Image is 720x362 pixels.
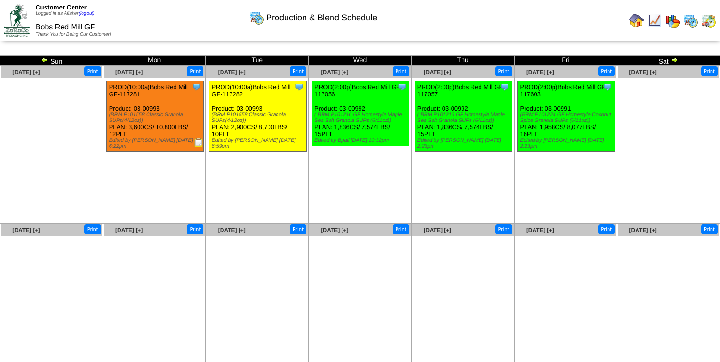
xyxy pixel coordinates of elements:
[701,66,718,76] button: Print
[109,112,203,123] div: (BRM P101558 Classic Granola SUPs(4/12oz))
[683,13,698,28] img: calendarprod.gif
[192,82,201,92] img: Tooltip
[411,56,514,66] td: Thu
[12,227,40,233] a: [DATE] [+]
[295,82,304,92] img: Tooltip
[500,82,509,92] img: Tooltip
[520,112,615,123] div: (BRM P101224 GF Homestyle Coconut Spice Granola SUPs (6/11oz))
[109,84,188,98] a: PROD(10:00a)Bobs Red Mill GF-117281
[12,69,40,75] a: [DATE] [+]
[417,84,505,98] a: PROD(2:00p)Bobs Red Mill GF-117057
[598,224,615,234] button: Print
[206,56,309,66] td: Tue
[617,56,720,66] td: Sat
[312,81,409,146] div: Product: 03-00992 PLAN: 1,836CS / 7,574LBS / 15PLT
[290,224,306,234] button: Print
[671,56,678,64] img: arrowright.gif
[701,224,718,234] button: Print
[115,227,143,233] a: [DATE] [+]
[314,138,409,143] div: Edited by Bpali [DATE] 10:32pm
[36,23,95,31] span: Bobs Red Mill GF
[321,227,348,233] a: [DATE] [+]
[417,138,512,149] div: Edited by [PERSON_NAME] [DATE] 2:23pm
[115,69,143,75] a: [DATE] [+]
[187,224,203,234] button: Print
[187,66,203,76] button: Print
[0,56,103,66] td: Sun
[526,227,554,233] a: [DATE] [+]
[212,112,306,123] div: (BRM P101558 Classic Granola SUPs(4/12oz))
[36,11,95,16] span: Logged in as Afisher
[629,227,657,233] a: [DATE] [+]
[103,56,206,66] td: Mon
[79,11,95,16] a: (logout)
[106,81,203,152] div: Product: 03-00993 PLAN: 3,600CS / 10,800LBS / 12PLT
[36,32,111,37] span: Thank You for Being Our Customer!
[249,10,264,25] img: calendarprod.gif
[212,138,306,149] div: Edited by [PERSON_NAME] [DATE] 6:59pm
[36,4,87,11] span: Customer Center
[495,224,512,234] button: Print
[393,66,409,76] button: Print
[41,56,48,64] img: arrowleft.gif
[393,224,409,234] button: Print
[84,224,101,234] button: Print
[4,4,30,36] img: ZoRoCo_Logo(Green%26Foil)%20jpg.webp
[266,13,377,23] span: Production & Blend Schedule
[415,81,512,152] div: Product: 03-00992 PLAN: 1,836CS / 7,574LBS / 15PLT
[629,13,644,28] img: home.gif
[520,138,615,149] div: Edited by [PERSON_NAME] [DATE] 2:23pm
[417,112,512,123] div: ( BRM P101216 GF Homestyle Maple Sea Salt Granola SUPs (6/11oz))
[495,66,512,76] button: Print
[514,56,617,66] td: Fri
[314,84,402,98] a: PROD(2:00p)Bobs Red Mill GF-117056
[309,56,412,66] td: Wed
[520,84,608,98] a: PROD(2:00p)Bobs Red Mill GF-117603
[209,81,306,152] div: Product: 03-00993 PLAN: 2,900CS / 8,700LBS / 10PLT
[647,13,662,28] img: line_graph.gif
[290,66,306,76] button: Print
[424,69,451,75] a: [DATE] [+]
[314,112,409,123] div: ( BRM P101216 GF Homestyle Maple Sea Salt Granola SUPs (6/11oz))
[424,227,451,233] a: [DATE] [+]
[629,69,657,75] a: [DATE] [+]
[701,13,716,28] img: calendarinout.gif
[603,82,612,92] img: Tooltip
[598,66,615,76] button: Print
[517,81,615,152] div: Product: 03-00991 PLAN: 1,958CS / 8,077LBS / 16PLT
[218,69,246,75] a: [DATE] [+]
[397,82,407,92] img: Tooltip
[218,227,246,233] a: [DATE] [+]
[212,84,290,98] a: PROD(10:00a)Bobs Red Mill GF-117282
[194,138,203,147] img: Production Report
[321,69,348,75] a: [DATE] [+]
[665,13,680,28] img: graph.gif
[84,66,101,76] button: Print
[526,69,554,75] a: [DATE] [+]
[109,138,203,149] div: Edited by [PERSON_NAME] [DATE] 6:22pm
